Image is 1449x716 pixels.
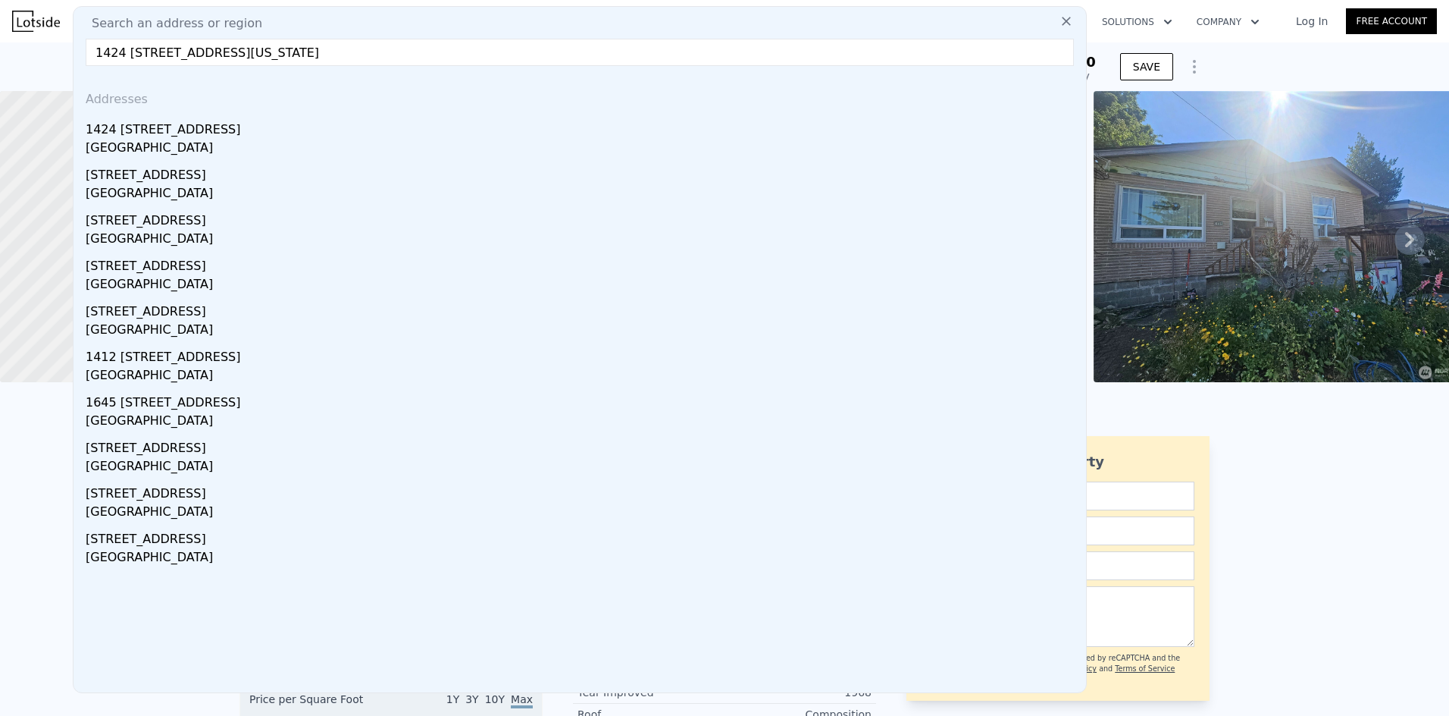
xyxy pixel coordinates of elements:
[1120,53,1173,80] button: SAVE
[86,230,1080,251] div: [GEOGRAPHIC_DATA]
[86,479,1080,503] div: [STREET_ADDRESS]
[1115,664,1175,673] a: Terms of Service
[86,139,1080,160] div: [GEOGRAPHIC_DATA]
[80,14,262,33] span: Search an address or region
[86,503,1080,524] div: [GEOGRAPHIC_DATA]
[86,275,1080,297] div: [GEOGRAPHIC_DATA]
[86,115,1080,139] div: 1424 [STREET_ADDRESS]
[485,693,505,705] span: 10Y
[86,548,1080,570] div: [GEOGRAPHIC_DATA]
[1179,52,1210,82] button: Show Options
[1185,8,1272,36] button: Company
[86,160,1080,184] div: [STREET_ADDRESS]
[1346,8,1437,34] a: Free Account
[86,524,1080,548] div: [STREET_ADDRESS]
[86,321,1080,342] div: [GEOGRAPHIC_DATA]
[86,433,1080,457] div: [STREET_ADDRESS]
[86,388,1080,412] div: 1645 [STREET_ADDRESS]
[249,692,391,716] div: Price per Square Foot
[86,251,1080,275] div: [STREET_ADDRESS]
[465,693,478,705] span: 3Y
[86,184,1080,206] div: [GEOGRAPHIC_DATA]
[86,457,1080,479] div: [GEOGRAPHIC_DATA]
[86,206,1080,230] div: [STREET_ADDRESS]
[86,366,1080,388] div: [GEOGRAPHIC_DATA]
[446,693,459,705] span: 1Y
[511,693,533,708] span: Max
[86,342,1080,366] div: 1412 [STREET_ADDRESS]
[1278,14,1346,29] a: Log In
[80,78,1080,115] div: Addresses
[86,412,1080,433] div: [GEOGRAPHIC_DATA]
[1019,653,1194,686] div: This site is protected by reCAPTCHA and the Google and apply.
[12,11,60,32] img: Lotside
[86,297,1080,321] div: [STREET_ADDRESS]
[1090,8,1185,36] button: Solutions
[86,39,1074,66] input: Enter an address, city, region, neighborhood or zip code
